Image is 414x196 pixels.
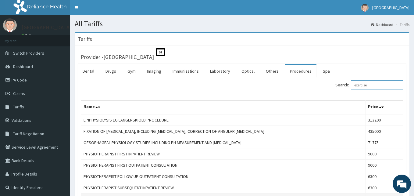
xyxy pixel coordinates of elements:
[3,131,116,152] textarea: Type your message and hit 'Enter'
[361,4,369,12] img: User Image
[13,50,44,56] span: Switch Providers
[318,65,335,78] a: Spa
[81,137,366,148] td: OESOPHAGEAL PHYSIOLOGY STUDIES INCLUDING PH MEASUREMENT AND [MEDICAL_DATA]
[35,59,84,121] span: We're online!
[335,80,403,89] label: Search:
[3,18,17,32] img: User Image
[261,65,284,78] a: Others
[366,160,403,171] td: 9000
[366,114,403,126] td: 313200
[81,182,366,194] td: PHYSIOTHERAPIST SUBSEQUENT INPATIENT REVIEW
[100,3,115,18] div: Minimize live chat window
[366,100,403,114] th: Price
[78,36,92,42] h3: Tariffs
[142,65,166,78] a: Imaging
[75,20,409,28] h1: All Tariffs
[351,80,403,89] input: Search:
[123,65,141,78] a: Gym
[21,25,72,30] p: [GEOGRAPHIC_DATA]
[237,65,259,78] a: Optical
[366,137,403,148] td: 71775
[81,160,366,171] td: PHYSIOTHERAPIST FIRST OUTPATIENT CONSULTATION
[205,65,235,78] a: Laboratory
[11,31,25,46] img: d_794563401_company_1708531726252_794563401
[81,126,366,137] td: FIXATION OF [MEDICAL_DATA], INCLUDING [MEDICAL_DATA], CORRECTION OF ANGULAR [MEDICAL_DATA]
[366,171,403,182] td: 6300
[366,126,403,137] td: 435000
[78,65,99,78] a: Dental
[81,114,366,126] td: EPIPHYSIOLYSIS EG LANGENSKIOLD PROCEDURE
[13,131,44,136] span: Tariff Negotiation
[372,5,409,10] span: [GEOGRAPHIC_DATA]
[285,65,316,78] a: Procedures
[168,65,204,78] a: Immunizations
[394,22,409,27] li: Tariffs
[13,91,25,96] span: Claims
[21,33,36,38] a: Online
[366,148,403,160] td: 9000
[81,171,366,182] td: PHYSIOTHERAPIST FOLLOW UP OUTPATIENT CONSULTATION
[366,182,403,194] td: 6300
[156,48,165,56] span: St
[32,34,102,42] div: Chat with us now
[101,65,121,78] a: Drugs
[81,100,366,114] th: Name
[13,104,24,110] span: Tariffs
[81,54,154,60] h3: Provider - [GEOGRAPHIC_DATA]
[13,64,33,69] span: Dashboard
[81,148,366,160] td: PHYSIOTHERAPIST FIRST INPATIENT REVIEW
[371,22,393,27] a: Dashboard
